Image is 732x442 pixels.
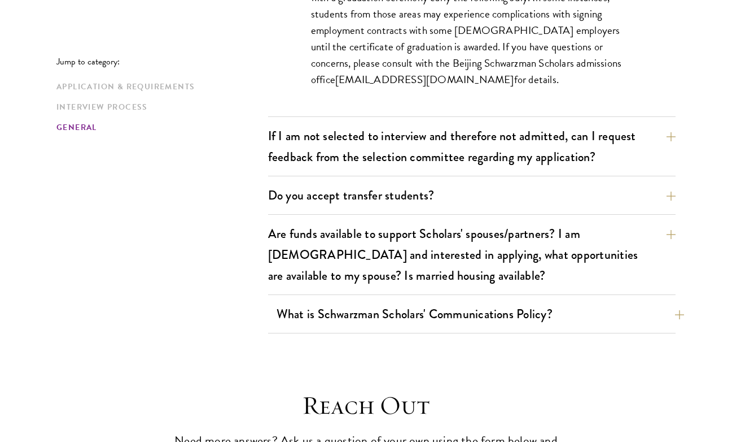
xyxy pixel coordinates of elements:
[56,101,261,113] a: Interview Process
[277,301,684,327] button: What is Schwarzman Scholars' Communications Policy?
[268,123,676,170] button: If I am not selected to interview and therefore not admitted, can I request feedback from the sel...
[268,221,676,288] button: Are funds available to support Scholars' spouses/partners? I am [DEMOGRAPHIC_DATA] and interested...
[172,390,561,422] h3: Reach Out
[56,81,261,93] a: Application & Requirements
[268,183,676,208] button: Do you accept transfer students?
[56,122,261,133] a: General
[56,57,268,67] p: Jump to category:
